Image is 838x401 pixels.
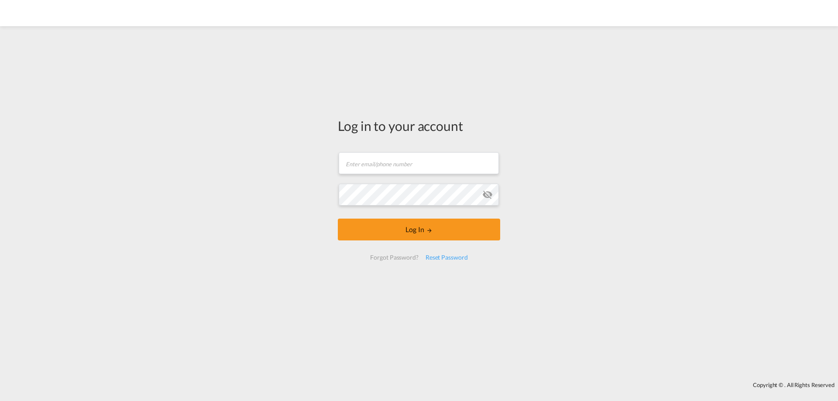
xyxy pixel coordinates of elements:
md-icon: icon-eye-off [482,189,493,200]
div: Reset Password [422,250,471,265]
input: Enter email/phone number [339,152,499,174]
div: Log in to your account [338,117,500,135]
button: LOGIN [338,219,500,240]
div: Forgot Password? [367,250,422,265]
